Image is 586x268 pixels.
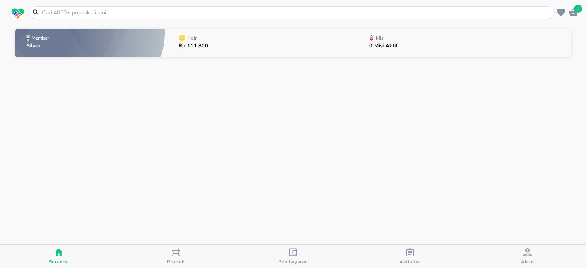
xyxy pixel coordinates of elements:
p: Misi [376,35,385,40]
span: Aktivitas [399,259,421,265]
button: MemberSilver [15,27,165,59]
button: Misi0 Misi Aktif [354,27,571,59]
img: logo_swiperx_s.bd005f3b.svg [12,8,24,19]
button: PoinRp 111.800 [165,27,354,59]
p: 0 Misi Aktif [369,43,398,49]
button: Pembayaran [234,245,352,268]
input: Cari 4000+ produk di sini [41,8,553,17]
p: Poin [188,35,198,40]
button: 2 [567,6,579,19]
span: Akun [521,259,534,265]
span: Pembayaran [278,259,308,265]
span: Beranda [49,259,69,265]
p: Rp 111.800 [178,43,208,49]
span: Produk [167,259,185,265]
p: Silver [26,43,51,49]
span: 2 [574,5,582,13]
button: Aktivitas [352,245,469,268]
p: Member [31,35,49,40]
button: Akun [469,245,586,268]
button: Produk [117,245,234,268]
